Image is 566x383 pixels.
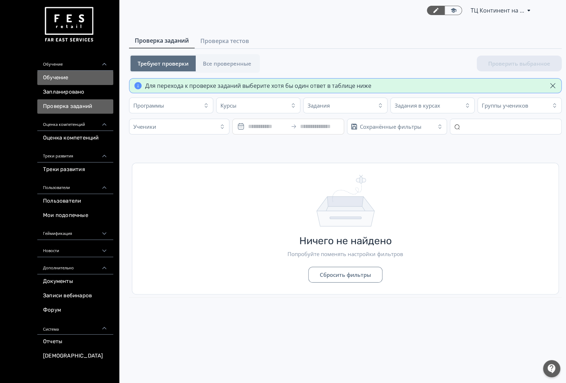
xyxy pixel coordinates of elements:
[133,102,164,109] div: Программы
[37,257,113,274] div: Дополнительно
[347,119,447,134] button: Сохранённые фильтры
[37,85,113,99] a: Запланировано
[37,335,113,349] a: Отчеты
[37,131,113,145] a: Оценка компетенций
[360,123,422,130] div: Сохранённые фильтры
[129,98,213,113] button: Программы
[138,60,189,67] span: Требуют проверки
[37,223,113,240] div: Геймификация
[37,289,113,303] a: Записи вебинаров
[37,240,113,257] div: Новости
[37,53,113,71] div: Обучение
[129,119,229,134] button: Ученики
[482,102,528,109] div: Группы учеников
[471,6,524,15] span: ТЦ Континент на Звездной СПб СИН 6412642
[203,60,251,67] span: Все проверенные
[133,123,156,130] div: Ученики
[37,303,113,317] a: Форум
[444,6,462,15] a: Переключиться в режим ученика
[37,317,113,335] div: Система
[37,162,113,177] a: Треки развития
[145,81,371,90] div: Для перехода к проверке заданий выберите хотя бы один ответ в таблице ниже
[299,235,392,247] span: Ничего не найдено
[220,102,237,109] div: Курсы
[37,194,113,208] a: Пользователи
[308,102,330,109] div: Задания
[216,98,300,113] button: Курсы
[37,274,113,289] a: Документы
[390,98,475,113] button: Задания в курсах
[37,71,113,85] a: Обучение
[37,208,113,223] a: Мои подопечные
[477,56,562,71] button: Проверить выбранное
[37,145,113,162] div: Треки развития
[135,36,189,45] span: Проверка заданий
[196,56,258,71] button: Все проверенные
[130,56,196,71] button: Требуют проверки
[477,98,562,113] button: Группы учеников
[308,267,382,283] button: Сбросить фильтры
[200,37,249,45] span: Проверка тестов
[37,349,113,363] a: [DEMOGRAPHIC_DATA]
[37,114,113,131] div: Оценка компетенций
[43,4,95,45] img: https://files.teachbase.ru/system/account/57463/logo/medium-936fc5084dd2c598f50a98b9cbe0469a.png
[395,102,440,109] div: Задания в курсах
[287,250,403,258] span: Попробуйте поменять настройки фильтров
[37,177,113,194] div: Пользователи
[303,98,387,113] button: Задания
[37,99,113,114] a: Проверка заданий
